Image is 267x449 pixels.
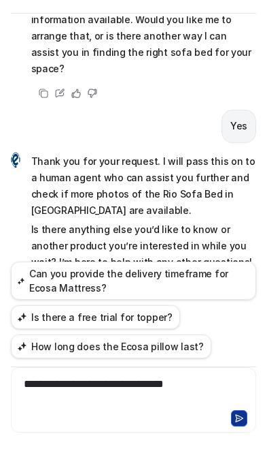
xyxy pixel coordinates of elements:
button: Is there a free trial for topper? [11,305,180,329]
p: Thank you for your request. I will pass this on to a human agent who can assist you further and c... [31,153,256,219]
img: Widget [11,152,20,168]
button: How long does the Ecosa pillow last? [11,335,211,358]
p: Is there anything else you’d like to know or another product you’re interested in while you wait?... [31,221,256,270]
button: Can you provide the delivery timeframe for Ecosa Mattress? [11,262,256,300]
p: Yes [230,118,247,134]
